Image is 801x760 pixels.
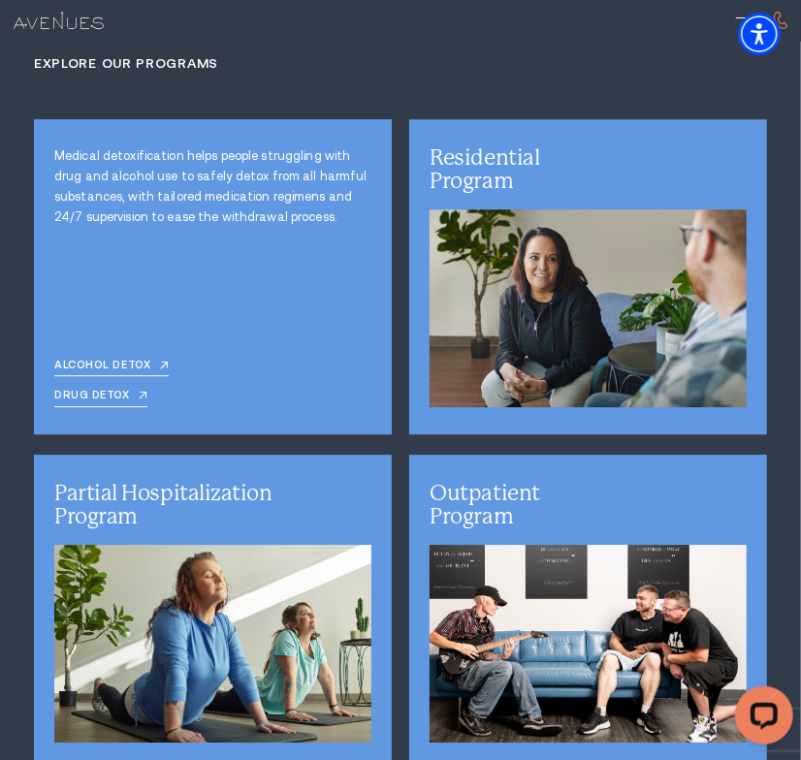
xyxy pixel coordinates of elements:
div: Accessibility Menu [738,13,781,55]
a: EXPLORE OUR PROGRAMS [34,55,218,71]
a: Drug Detox [54,390,147,407]
iframe: LiveChat chat widget [720,679,801,760]
a: Alcohol Detox [54,360,169,377]
p: Medical detoxification helps people struggling with drug and alcohol use to safely detox from all... [54,146,371,228]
